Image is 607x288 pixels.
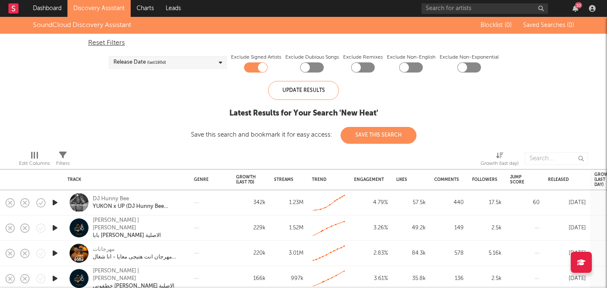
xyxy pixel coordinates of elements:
div: 49.2k [396,223,426,233]
div: [DATE] [548,274,586,284]
div: Edit Columns [19,148,50,172]
button: 10 [572,5,578,12]
div: 2.5k [472,274,502,284]
div: Engagement [354,177,384,182]
input: Search for artists [422,3,548,14]
button: Saved Searches (0) [521,22,574,29]
div: Filters [56,159,70,169]
div: Trend [312,177,341,182]
div: 60 [510,198,540,208]
div: مهرجان انت هتيجى معايا - انا شغال طلبات - [PERSON_NAME] و هادى الصغير توزيع [PERSON_NAME] [93,253,183,261]
a: YUKON x UP (DJ Hunny Bee Mashup) [93,203,183,210]
label: Exclude Non-English [387,52,435,62]
input: Search... [525,152,588,165]
button: Save This Search [341,127,416,144]
div: 149 [434,223,464,233]
div: Track [67,177,181,182]
a: مهرجاناتمهرجان انت هتيجى معايا - انا شغال طلبات - [PERSON_NAME] و هادى الصغير توزيع [PERSON_NAME] [93,246,183,261]
div: 5.16k [472,248,502,258]
div: 440 [434,198,464,208]
div: Released [548,177,573,182]
a: DJ Hunny Bee [93,195,129,203]
div: Save this search and bookmark it for easy access: [191,132,416,138]
div: 229k [236,223,266,233]
span: ( 0 ) [505,22,512,28]
div: 3.26 % [354,223,388,233]
div: [DATE] [548,198,586,208]
div: مهرجانات [93,246,183,253]
div: Edit Columns [19,159,50,169]
div: 35.8k [396,274,426,284]
div: Followers [472,177,497,182]
div: 4.79 % [354,198,388,208]
div: Growth (last 7d) [236,175,256,185]
div: 10 [575,2,582,8]
div: [DATE] [548,248,586,258]
div: Genre [194,177,215,182]
span: ( 0 ) [567,22,574,28]
div: 578 [434,248,464,258]
div: SoundCloud Discovery Assistant [33,20,131,30]
div: Growth (last day) [481,148,518,172]
div: 136 [434,274,464,284]
div: Likes [396,177,413,182]
div: Jump Score [510,175,527,185]
span: (last 180 d) [147,57,166,67]
div: Release Date [113,57,166,67]
label: Exclude Remixes [343,52,383,62]
div: [DATE] [548,223,586,233]
div: Reset Filters [88,38,519,48]
div: 1.52M [274,223,303,233]
div: 3.01M [274,248,303,258]
div: 997k [274,274,303,284]
label: Exclude Non-Exponential [440,52,499,62]
div: Latest Results for Your Search ' New Heat ' [191,108,416,118]
span: Blocklist [481,22,512,28]
div: 342k [236,198,266,208]
div: Streams [274,177,293,182]
div: 57.5k [396,198,426,208]
div: 220k [236,248,266,258]
div: 2.83 % [354,248,388,258]
div: Update Results [268,81,339,100]
div: 17.5k [472,198,502,208]
span: Saved Searches [523,22,574,28]
div: 166k [236,274,266,284]
div: [PERSON_NAME] | [PERSON_NAME] [93,217,183,232]
div: بابا [PERSON_NAME] الاصلية [93,232,183,240]
label: Exclude Dubious Songs [285,52,339,62]
div: Comments [434,177,459,182]
div: 1.23M [274,198,303,208]
a: [PERSON_NAME] | [PERSON_NAME]بابا [PERSON_NAME] الاصلية [93,217,183,240]
div: [PERSON_NAME] | [PERSON_NAME] [93,267,183,283]
label: Exclude Signed Artists [231,52,281,62]
div: Growth (last day) [481,159,518,169]
div: Filters [56,148,70,172]
div: 2.5k [472,223,502,233]
div: 84.3k [396,248,426,258]
div: 3.61 % [354,274,388,284]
